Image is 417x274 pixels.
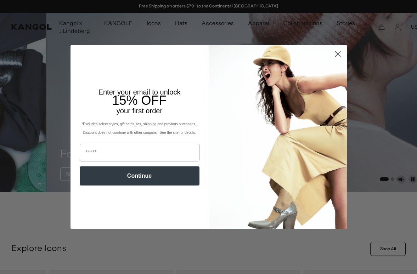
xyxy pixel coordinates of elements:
[117,107,162,115] span: your first order
[98,88,181,96] span: Enter your email to unlock
[80,166,199,185] button: Continue
[112,93,167,108] span: 15% OFF
[81,122,197,135] span: *Excludes select styles, gift cards, tax, shipping and previous purchases. Discount does not comb...
[209,45,347,229] img: 93be19ad-e773-4382-80b9-c9d740c9197f.jpeg
[80,144,199,161] input: Email
[332,48,344,60] button: Close dialog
